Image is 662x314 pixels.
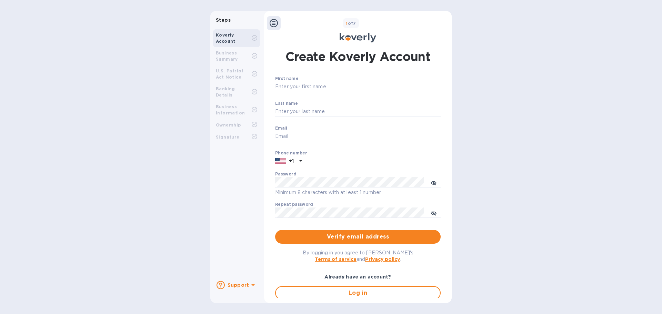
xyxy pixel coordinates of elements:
[228,282,249,288] b: Support
[289,158,294,164] p: +1
[216,122,241,128] b: Ownership
[216,32,235,44] b: Koverly Account
[275,286,441,300] button: Log in
[216,104,245,115] b: Business Information
[324,274,391,280] b: Already have an account?
[281,233,435,241] span: Verify email address
[281,289,434,297] span: Log in
[216,50,238,62] b: Business Summary
[315,256,357,262] a: Terms of service
[275,82,441,92] input: Enter your first name
[275,203,313,207] label: Repeat password
[427,206,441,220] button: toggle password visibility
[216,86,235,98] b: Banking Details
[275,77,298,81] label: First name
[275,172,296,176] label: Password
[275,157,286,165] img: US
[216,134,240,140] b: Signature
[303,250,413,262] span: By logging in you agree to [PERSON_NAME]'s and .
[275,126,287,130] label: Email
[275,189,441,196] p: Minimum 8 characters with at least 1 number
[275,230,441,244] button: Verify email address
[365,256,400,262] a: Privacy policy
[216,17,231,23] b: Steps
[275,131,441,142] input: Email
[285,48,431,65] h1: Create Koverly Account
[427,175,441,189] button: toggle password visibility
[275,107,441,117] input: Enter your last name
[346,21,348,26] span: 1
[275,101,298,105] label: Last name
[346,21,356,26] b: of 7
[216,68,244,80] b: U.S. Patriot Act Notice
[275,151,307,155] label: Phone number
